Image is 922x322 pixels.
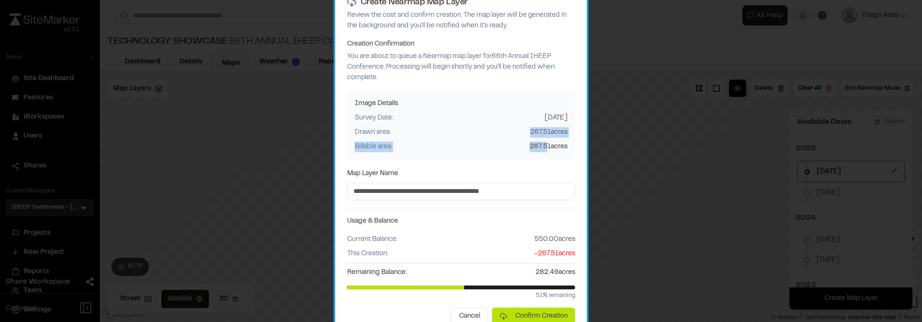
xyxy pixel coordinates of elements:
[355,127,390,138] span: Drawn area:
[347,10,575,31] p: Review the cost and confirm creation. The map layer will be generated in the background and you'l...
[347,249,388,259] span: This Creation:
[355,142,392,152] span: Billable area:
[347,234,397,245] span: Current Balance:
[355,113,393,123] span: Survey Date:
[545,113,568,123] span: [DATE]
[530,142,568,152] span: 267.51 acres
[347,171,398,177] label: Map Layer Name
[347,39,575,49] h4: Creation Confirmation
[530,127,568,138] span: 267.51 acres
[347,51,575,83] p: You are about to queue a Nearmap map layer for 66th Annual IHEEP Conference . Processing will beg...
[535,267,575,278] span: 282.49 acres
[355,98,568,109] h5: Image Details
[534,249,575,259] span: - 267.51 acres
[347,267,407,278] span: Remaining Balance:
[534,234,575,245] span: 550.00 acres
[347,216,575,227] h5: Usage & Balance
[347,291,575,300] p: 51 % remaining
